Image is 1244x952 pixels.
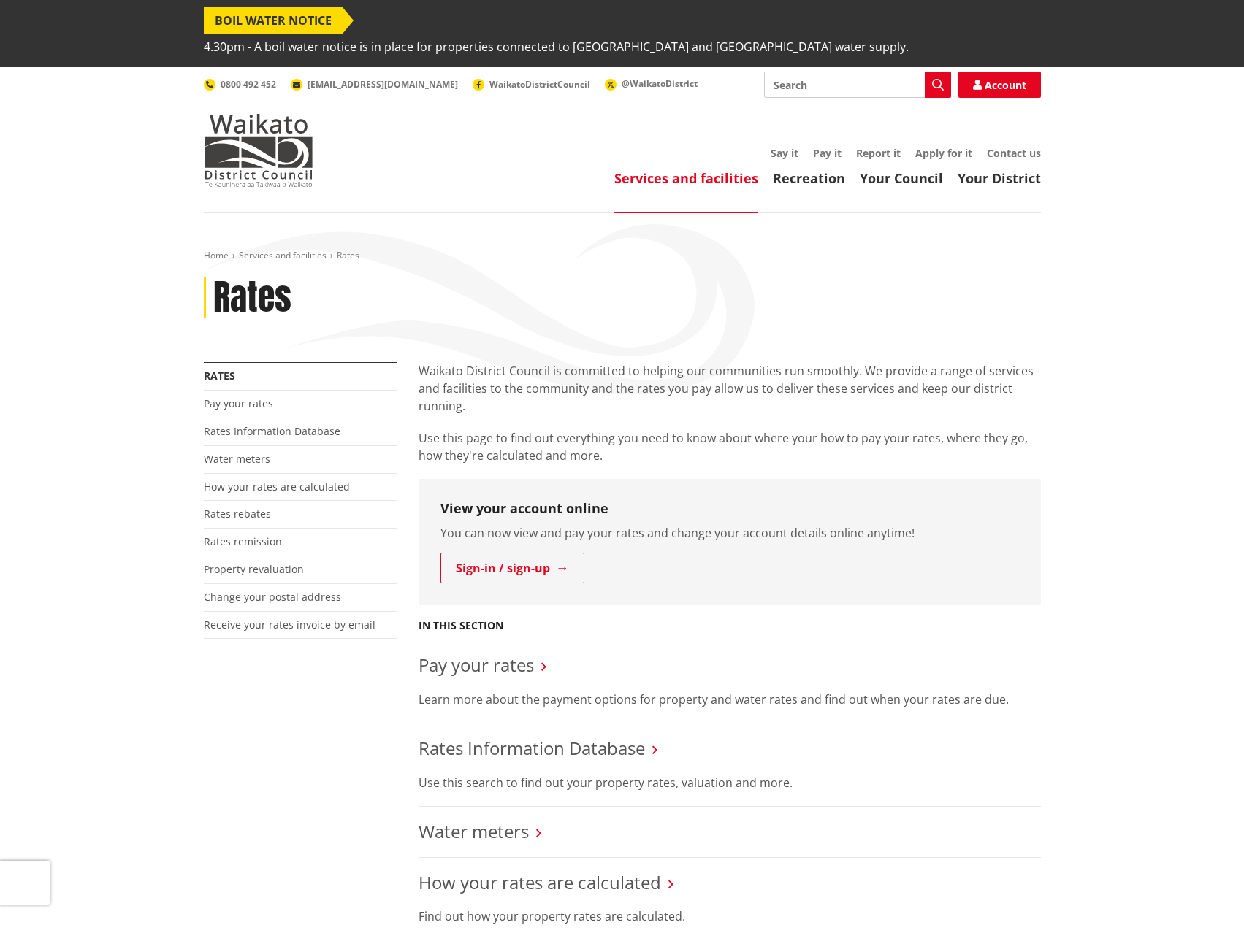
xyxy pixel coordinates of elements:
[419,907,1041,925] p: Find out how your property rates are calculated.
[419,736,645,760] a: Rates Information Database
[419,653,534,677] a: Pay your rates
[204,249,229,261] a: Home
[204,114,313,187] img: Waikato District Council - Te Kaunihera aa Takiwaa o Waikato
[958,169,1041,187] a: Your District
[204,618,375,632] a: Receive your rates invoice by email
[204,424,340,438] a: Rates Information Database
[614,169,758,187] a: Services and facilities
[291,78,458,91] a: [EMAIL_ADDRESS][DOMAIN_NAME]
[440,524,1019,542] p: You can now view and pay your rates and change your account details online anytime!
[856,146,901,160] a: Report it
[213,277,291,319] h1: Rates
[204,507,271,521] a: Rates rebates
[771,146,798,160] a: Say it
[204,7,343,34] span: BOIL WATER NOTICE
[440,553,584,583] a: Sign-in / sign-up
[622,77,698,90] span: @WaikatoDistrict
[860,169,943,187] a: Your Council
[419,819,529,843] a: Water meters
[915,146,972,160] a: Apply for it
[958,72,1041,98] a: Account
[419,620,503,632] h5: In this section
[204,480,350,494] a: How your rates are calculated
[204,452,270,466] a: Water meters
[419,429,1041,464] p: Use this page to find out everything you need to know about where your how to pay your rates, whe...
[204,562,304,576] a: Property revaluation
[204,534,282,548] a: Rates remission
[489,78,590,91] span: WaikatoDistrictCouncil
[987,146,1041,160] a: Contact us
[204,34,909,60] span: 4.30pm - A boil water notice is in place for properties connected to [GEOGRAPHIC_DATA] and [GEOGR...
[204,250,1041,262] nav: breadcrumb
[419,774,1041,791] p: Use this search to find out your property rates, valuation and more.
[204,369,235,383] a: Rates
[473,78,590,91] a: WaikatoDistrictCouncil
[419,870,661,894] a: How your rates are calculated
[419,691,1041,708] p: Learn more about the payment options for property and water rates and find out when your rates ar...
[239,249,327,261] a: Services and facilities
[204,396,273,410] a: Pay your rates
[221,78,276,91] span: 0800 492 452
[773,169,845,187] a: Recreation
[337,249,359,261] span: Rates
[764,72,951,98] input: Search input
[204,590,341,604] a: Change your postal address
[204,78,276,91] a: 0800 492 452
[813,146,842,160] a: Pay it
[440,501,1019,517] h3: View your account online
[419,362,1041,415] p: Waikato District Council is committed to helping our communities run smoothly. We provide a range...
[308,78,458,91] span: [EMAIL_ADDRESS][DOMAIN_NAME]
[605,77,698,90] a: @WaikatoDistrict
